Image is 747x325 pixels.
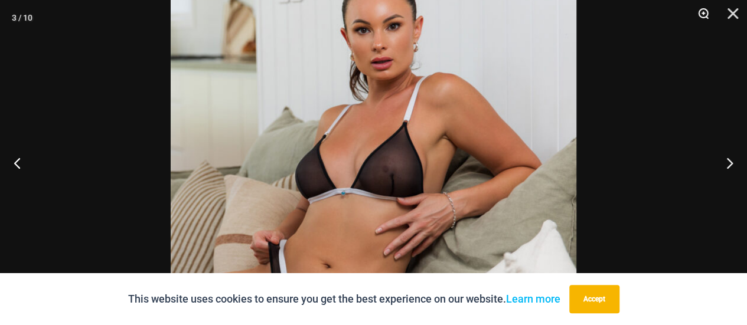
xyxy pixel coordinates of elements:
[128,290,560,308] p: This website uses cookies to ensure you get the best experience on our website.
[506,293,560,305] a: Learn more
[703,133,747,192] button: Next
[12,9,32,27] div: 3 / 10
[569,285,619,313] button: Accept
